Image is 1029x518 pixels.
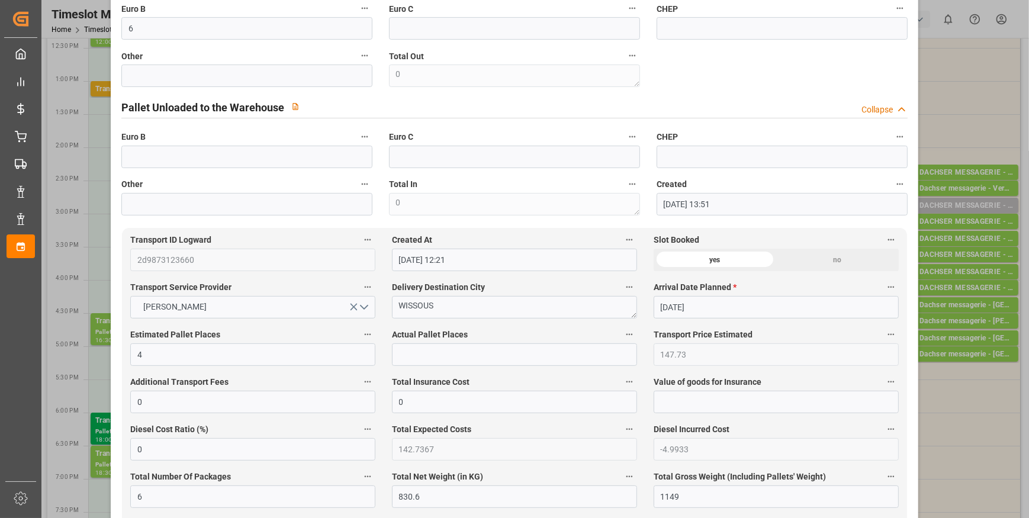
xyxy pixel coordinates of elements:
span: Transport Service Provider [130,281,231,294]
textarea: 0 [389,193,640,215]
div: Collapse [861,104,893,116]
div: no [776,249,899,271]
button: Created At [622,232,637,247]
button: Arrival Date Planned * [883,279,899,295]
button: Other [357,176,372,192]
button: Euro C [625,1,640,16]
textarea: 0 [389,65,640,87]
span: Total Expected Costs [392,423,471,436]
span: Total In [389,178,417,191]
button: Delivery Destination City [622,279,637,295]
button: Total Net Weight (in KG) [622,469,637,484]
span: CHEP [657,131,678,143]
button: Estimated Pallet Places [360,327,375,342]
span: Delivery Destination City [392,281,485,294]
textarea: WISSOUS [392,296,637,318]
span: Euro B [121,131,146,143]
span: Created [657,178,687,191]
button: Transport ID Logward [360,232,375,247]
button: Actual Pallet Places [622,327,637,342]
button: Transport Price Estimated [883,327,899,342]
span: Other [121,178,143,191]
span: Created At [392,234,432,246]
button: Total Expected Costs [622,422,637,437]
button: Created [892,176,908,192]
button: Additional Transport Fees [360,374,375,390]
span: Total Insurance Cost [392,376,470,388]
h2: Pallet Unloaded to the Warehouse [121,99,284,115]
span: Euro B [121,3,146,15]
input: DD-MM-YYYY HH:MM [657,193,908,215]
span: CHEP [657,3,678,15]
button: CHEP [892,129,908,144]
span: Other [121,50,143,63]
button: View description [284,95,307,118]
span: Slot Booked [654,234,699,246]
button: Total Insurance Cost [622,374,637,390]
span: Euro C [389,3,413,15]
span: Diesel Incurred Cost [654,423,729,436]
button: Other [357,48,372,63]
button: Euro B [357,129,372,144]
button: Total Gross Weight (Including Pallets' Weight) [883,469,899,484]
button: Euro B [357,1,372,16]
span: [PERSON_NAME] [137,301,213,313]
span: Transport Price Estimated [654,329,753,341]
span: Total Out [389,50,424,63]
div: yes [654,249,776,271]
input: DD-MM-YYYY HH:MM [392,249,637,271]
span: Actual Pallet Places [392,329,468,341]
span: Estimated Pallet Places [130,329,220,341]
button: Diesel Cost Ratio (%) [360,422,375,437]
button: Value of goods for Insurance [883,374,899,390]
span: Transport ID Logward [130,234,211,246]
span: Arrival Date Planned [654,281,737,294]
span: Additional Transport Fees [130,376,229,388]
span: Total Number Of Packages [130,471,231,483]
span: Value of goods for Insurance [654,376,761,388]
button: Euro C [625,129,640,144]
button: Slot Booked [883,232,899,247]
button: Total In [625,176,640,192]
button: Total Out [625,48,640,63]
button: Total Number Of Packages [360,469,375,484]
input: DD-MM-YYYY [654,296,899,318]
button: CHEP [892,1,908,16]
span: Total Gross Weight (Including Pallets' Weight) [654,471,826,483]
span: Diesel Cost Ratio (%) [130,423,208,436]
button: open menu [130,296,375,318]
span: Euro C [389,131,413,143]
button: Transport Service Provider [360,279,375,295]
button: Diesel Incurred Cost [883,422,899,437]
span: Total Net Weight (in KG) [392,471,483,483]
